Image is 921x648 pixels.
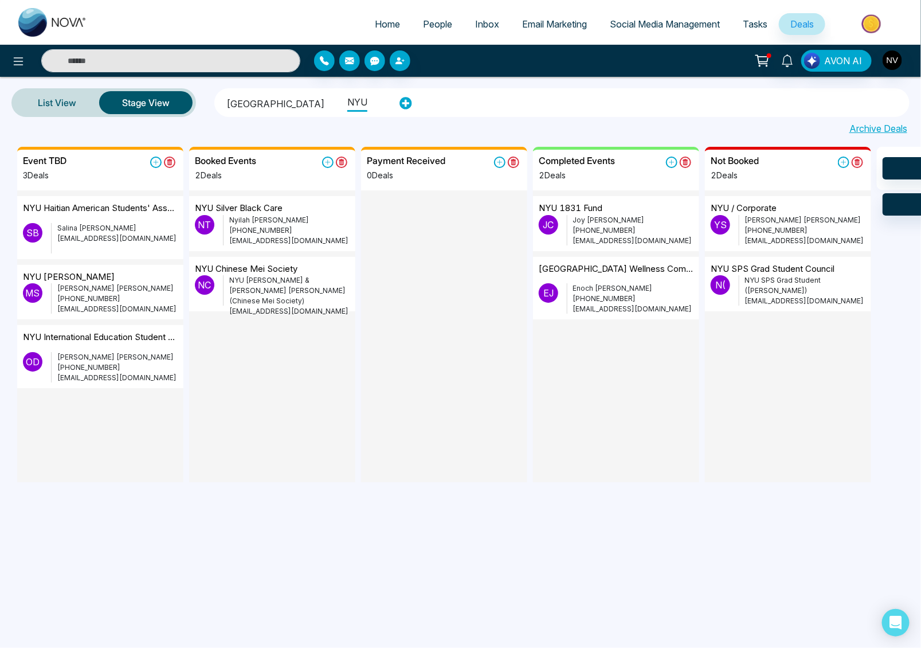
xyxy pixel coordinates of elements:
[745,275,865,296] p: NYU SPS Grad Student ([PERSON_NAME])
[57,233,178,244] p: [EMAIL_ADDRESS][DOMAIN_NAME]
[367,155,445,166] h5: Payment Received
[411,13,464,35] a: People
[573,225,693,236] p: [PHONE_NUMBER]
[539,215,558,235] p: J C
[831,11,914,37] img: Market-place.gif
[711,202,777,215] p: NYU / Corporate
[539,169,615,181] p: 2 Deals
[195,263,297,276] p: NYU Chinese Mei Society
[195,275,214,295] p: N C
[882,609,910,637] div: Open Intercom Messenger
[23,169,66,181] p: 3 Deals
[23,283,42,303] p: M S
[195,155,256,166] h5: Booked Events
[57,373,178,383] p: [EMAIL_ADDRESS][DOMAIN_NAME]
[711,275,730,295] p: N (
[18,8,87,37] img: Nova CRM Logo
[573,304,693,314] p: [EMAIL_ADDRESS][DOMAIN_NAME]
[539,263,693,276] p: [GEOGRAPHIC_DATA] Wellness Committee
[573,294,693,304] p: [PHONE_NUMBER]
[99,91,193,114] button: Stage View
[745,215,865,225] p: [PERSON_NAME] [PERSON_NAME]
[883,50,902,70] img: User Avatar
[195,169,256,181] p: 2 Deals
[711,155,759,166] h5: Not Booked
[573,215,693,225] p: Joy [PERSON_NAME]
[23,223,42,243] p: S B
[367,169,445,181] p: 0 Deals
[57,283,178,294] p: [PERSON_NAME] [PERSON_NAME]
[195,215,214,235] p: N T
[23,202,178,215] p: NYU Haitian American Students' Association
[573,283,693,294] p: Enoch [PERSON_NAME]
[229,236,350,246] p: [EMAIL_ADDRESS][DOMAIN_NAME]
[23,352,42,372] p: O D
[731,13,779,35] a: Tasks
[711,215,730,235] p: Y S
[849,122,907,135] a: Archive Deals
[522,18,587,30] span: Email Marketing
[195,202,283,215] p: NYU Silver Black Care
[711,263,834,276] p: NYU SPS Grad Student Council
[539,283,558,303] p: E J
[801,50,872,72] button: AVON AI
[347,91,367,112] li: NYU
[57,352,178,362] p: [PERSON_NAME] [PERSON_NAME]
[57,304,178,314] p: [EMAIL_ADDRESS][DOMAIN_NAME]
[23,271,115,284] p: NYU [PERSON_NAME]
[779,13,825,35] a: Deals
[745,225,865,236] p: [PHONE_NUMBER]
[539,155,615,166] h5: Completed Events
[229,306,350,317] p: [EMAIL_ADDRESS][DOMAIN_NAME]
[229,275,350,306] p: NYU [PERSON_NAME] & [PERSON_NAME] [PERSON_NAME] (Chinese Mei Society)
[511,13,598,35] a: Email Marketing
[824,54,862,68] span: AVON AI
[423,18,452,30] span: People
[23,331,178,344] p: NYU International Education Student Board
[229,225,350,236] p: [PHONE_NUMBER]
[790,18,814,30] span: Deals
[57,294,178,304] p: [PHONE_NUMBER]
[464,13,511,35] a: Inbox
[229,215,350,225] p: Nyilah [PERSON_NAME]
[598,13,731,35] a: Social Media Management
[539,202,602,215] p: NYU 1831 Fund
[804,53,820,69] img: Lead Flow
[375,18,400,30] span: Home
[57,223,178,233] p: Salina [PERSON_NAME]
[745,296,865,306] p: [EMAIL_ADDRESS][DOMAIN_NAME]
[475,18,499,30] span: Inbox
[745,236,865,246] p: [EMAIL_ADDRESS][DOMAIN_NAME]
[743,18,767,30] span: Tasks
[57,362,178,373] p: [PHONE_NUMBER]
[711,169,759,181] p: 2 Deals
[610,18,720,30] span: Social Media Management
[15,89,99,116] a: List View
[363,13,411,35] a: Home
[573,236,693,246] p: [EMAIL_ADDRESS][DOMAIN_NAME]
[226,92,324,112] li: [GEOGRAPHIC_DATA]
[23,155,66,166] h5: Event TBD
